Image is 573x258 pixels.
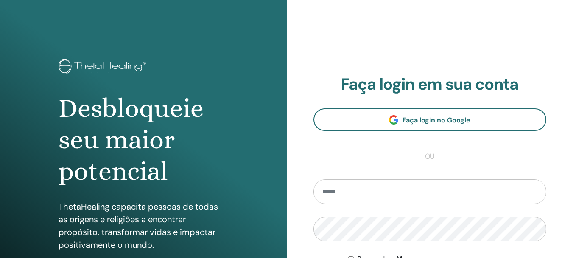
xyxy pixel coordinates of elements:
[313,75,547,94] h2: Faça login em sua conta
[402,116,470,125] span: Faça login no Google
[313,108,547,131] a: Faça login no Google
[59,200,228,251] p: ThetaHealing capacita pessoas de todas as origens e religiões a encontrar propósito, transformar ...
[59,93,228,187] h1: Desbloqueie seu maior potencial
[421,151,439,162] span: ou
